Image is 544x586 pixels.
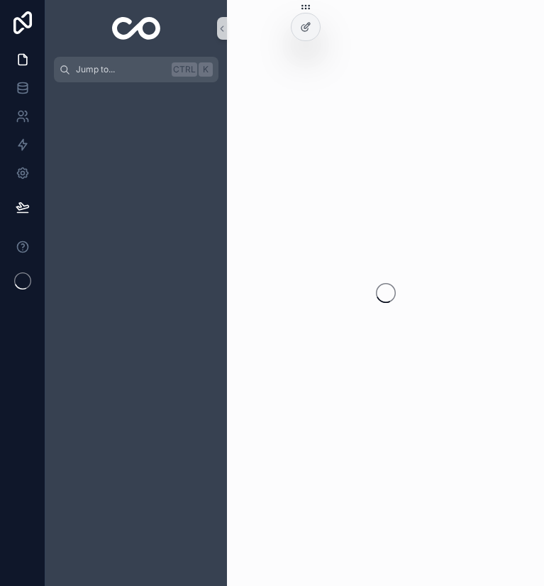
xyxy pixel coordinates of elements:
[54,57,218,82] button: Jump to...CtrlK
[172,62,197,77] span: Ctrl
[76,64,166,75] span: Jump to...
[112,17,161,40] img: App logo
[200,64,211,75] span: K
[45,82,227,108] div: scrollable content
